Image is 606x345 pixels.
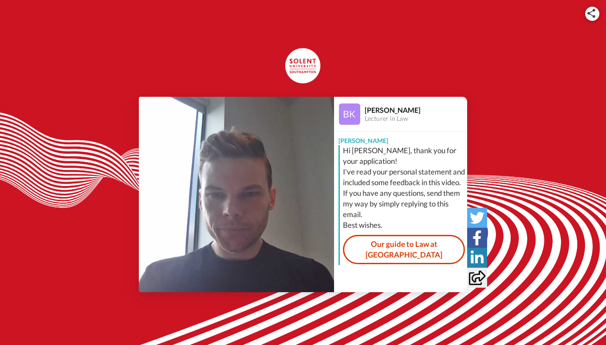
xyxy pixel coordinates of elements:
[339,103,360,125] img: Profile Image
[365,115,467,123] div: Lecturer in Law
[343,235,465,265] a: Our guide to Law at [GEOGRAPHIC_DATA]
[139,97,334,292] img: 4888437d-5f59-4f46-8d0b-9965a5e89ca7-thumb.jpg
[365,106,467,114] div: [PERSON_NAME]
[334,132,467,145] div: [PERSON_NAME]
[343,145,465,230] div: Hi [PERSON_NAME], thank you for your application! I've read your personal statement and included ...
[587,9,595,18] img: ic_share.svg
[285,48,321,83] img: Solent University logo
